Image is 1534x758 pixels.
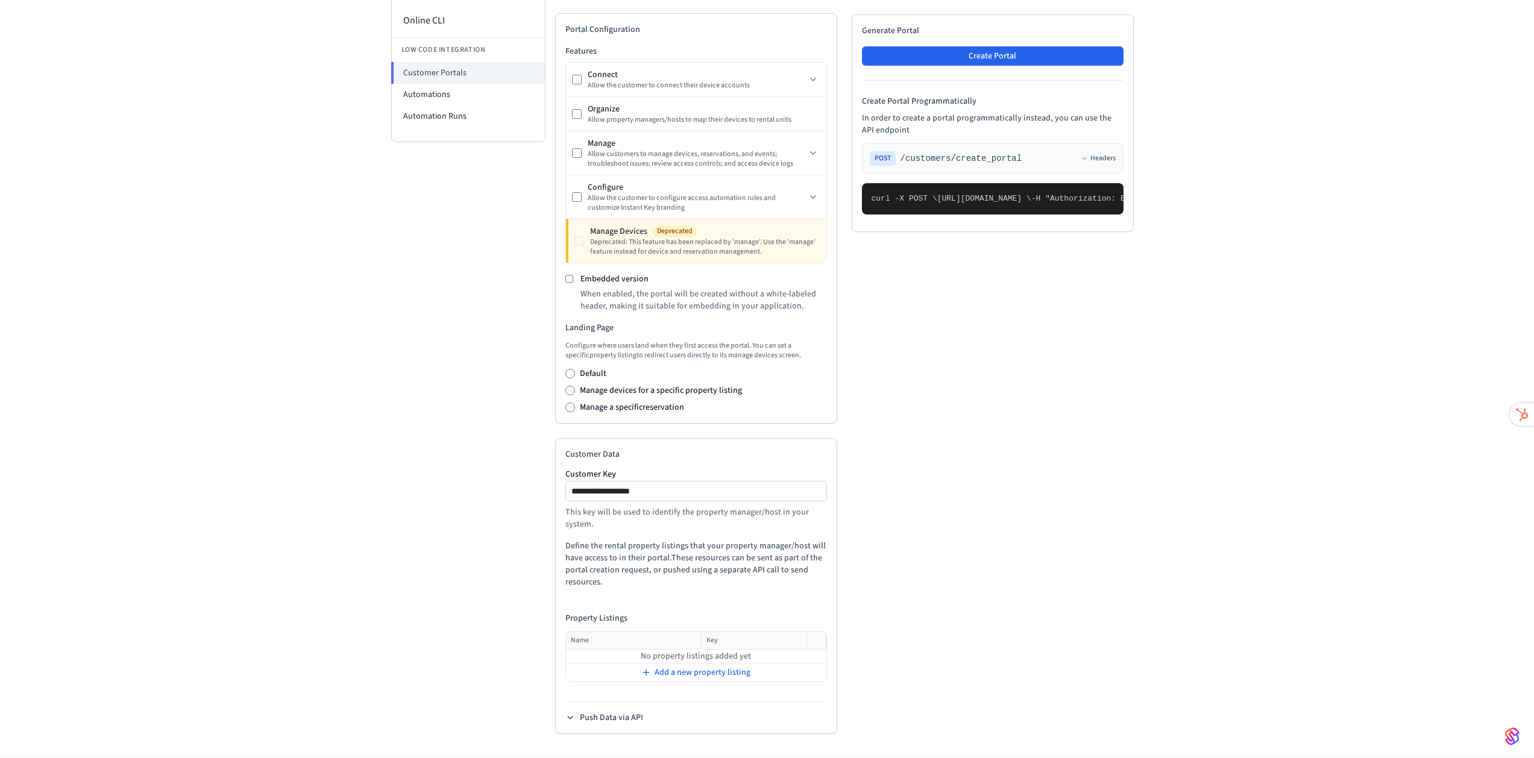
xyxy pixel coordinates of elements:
[580,273,649,285] label: Embedded version
[392,8,545,33] li: Online CLI
[565,341,827,360] p: Configure where users land when they first access the portal. You can set a specific property lis...
[565,506,827,530] p: This key will be used to identify the property manager/host in your system.
[588,181,806,193] div: Configure
[588,115,820,125] div: Allow property managers/hosts to map their devices to rental units
[391,62,545,84] li: Customer Portals
[565,322,827,334] h3: Landing Page
[1031,194,1257,203] span: -H "Authorization: Bearer seam_api_key_123456" \
[565,612,827,624] h4: Property Listings
[862,95,1124,107] h4: Create Portal Programmatically
[862,112,1124,136] p: In order to create a portal programmatically instead, you can use the API endpoint
[565,448,827,460] h2: Customer Data
[588,193,806,213] div: Allow the customer to configure access automation rules and customize Instant Key branding
[588,81,806,90] div: Allow the customer to connect their device accounts
[580,384,742,396] label: Manage devices for a specific property listing
[565,45,827,57] h3: Features
[901,152,1022,164] span: /customers/create_portal
[580,401,684,413] label: Manage a specific reservation
[565,712,643,724] button: Push Data via API
[392,37,545,62] li: Low Code Integration
[580,288,827,312] p: When enabled, the portal will be created without a white-labeled header, making it suitable for e...
[566,632,702,650] th: Name
[580,368,606,380] label: Default
[392,84,545,105] li: Automations
[565,470,827,478] label: Customer Key
[1081,154,1116,163] button: Headers
[1505,727,1520,746] img: SeamLogoGradient.69752ec5.svg
[565,540,827,588] p: Define the rental property listings that your property manager/host will have access to in their ...
[937,194,1031,203] span: [URL][DOMAIN_NAME] \
[590,237,820,257] div: Deprecated: This feature has been replaced by 'manage'. Use the 'manage' feature instead for devi...
[862,25,1124,37] h2: Generate Portal
[566,650,826,663] td: No property listings added yet
[702,632,806,650] th: Key
[870,151,896,166] span: POST
[588,103,820,115] div: Organize
[655,666,750,678] span: Add a new property listing
[588,137,806,149] div: Manage
[565,23,827,36] h2: Portal Configuration
[588,149,806,169] div: Allow customers to manage devices, reservations, and events; troubleshoot issues; review access c...
[652,225,697,237] span: Deprecated
[872,194,937,203] span: curl -X POST \
[588,69,806,81] div: Connect
[590,225,820,237] div: Manage Devices
[392,105,545,127] li: Automation Runs
[862,46,1124,66] button: Create Portal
